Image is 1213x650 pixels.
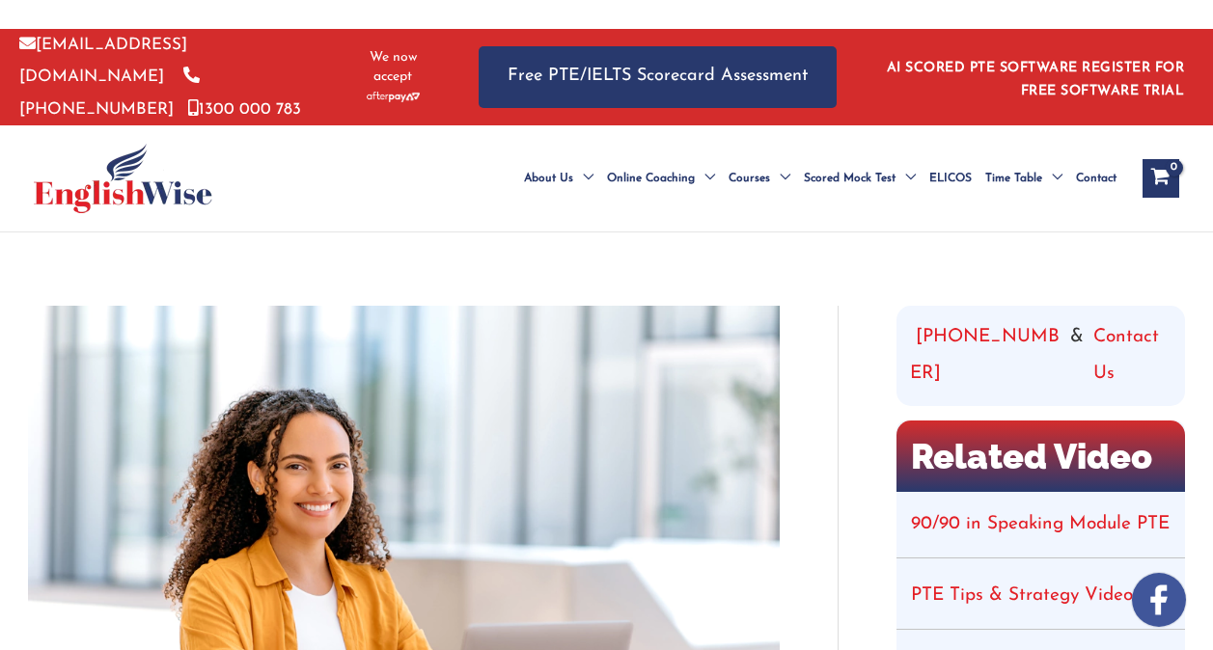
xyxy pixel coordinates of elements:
aside: Header Widget 1 [875,45,1194,108]
nav: Site Navigation: Main Menu [504,145,1123,212]
img: cropped-ew-logo [34,144,212,213]
a: 90/90 in Speaking Module PTE [911,515,1170,533]
a: Online CoachingMenu Toggle [600,145,722,212]
span: Courses [729,145,770,212]
span: Menu Toggle [770,145,790,212]
a: CoursesMenu Toggle [722,145,797,212]
a: View Shopping Cart, empty [1143,159,1179,198]
span: Scored Mock Test [804,145,896,212]
a: Free PTE/IELTS Scorecard Assessment [479,46,837,107]
span: Menu Toggle [1042,145,1062,212]
a: [PHONE_NUMBER] [19,68,200,117]
a: Contact [1069,145,1123,212]
a: PTE Tips & Strategy Video [911,586,1133,605]
a: Time TableMenu Toggle [979,145,1069,212]
a: Scored Mock TestMenu Toggle [797,145,923,212]
a: AI SCORED PTE SOFTWARE REGISTER FOR FREE SOFTWARE TRIAL [887,61,1185,98]
a: [EMAIL_ADDRESS][DOMAIN_NAME] [19,37,187,85]
a: ELICOS [923,145,979,212]
span: About Us [524,145,573,212]
a: [PHONE_NUMBER] [910,319,1061,393]
span: Online Coaching [607,145,695,212]
h2: Related Video [896,420,1185,492]
span: We now accept [356,48,430,87]
span: Menu Toggle [896,145,916,212]
img: white-facebook.png [1132,573,1186,627]
span: Menu Toggle [573,145,593,212]
span: Time Table [985,145,1042,212]
a: About UsMenu Toggle [517,145,600,212]
a: Contact Us [1093,319,1171,393]
img: Afterpay-Logo [367,92,420,102]
span: ELICOS [929,145,972,212]
a: 1300 000 783 [188,101,301,118]
span: Menu Toggle [695,145,715,212]
span: Contact [1076,145,1117,212]
div: & [910,319,1172,393]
